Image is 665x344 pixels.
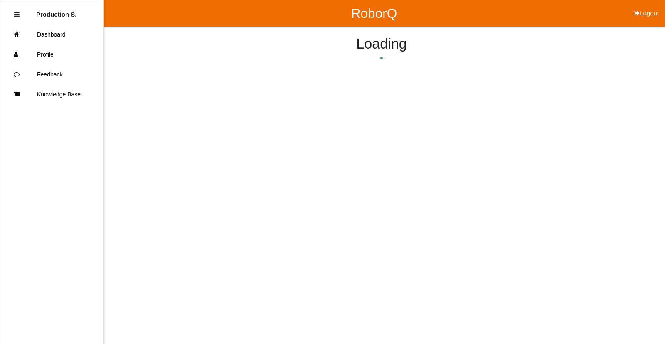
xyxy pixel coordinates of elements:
h4: Loading [125,36,638,52]
a: Feedback [0,64,103,84]
div: Close [14,5,20,25]
a: Profile [0,44,103,64]
a: Dashboard [0,25,103,44]
p: Production Shifts [36,5,77,18]
a: Knowledge Base [0,84,103,104]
